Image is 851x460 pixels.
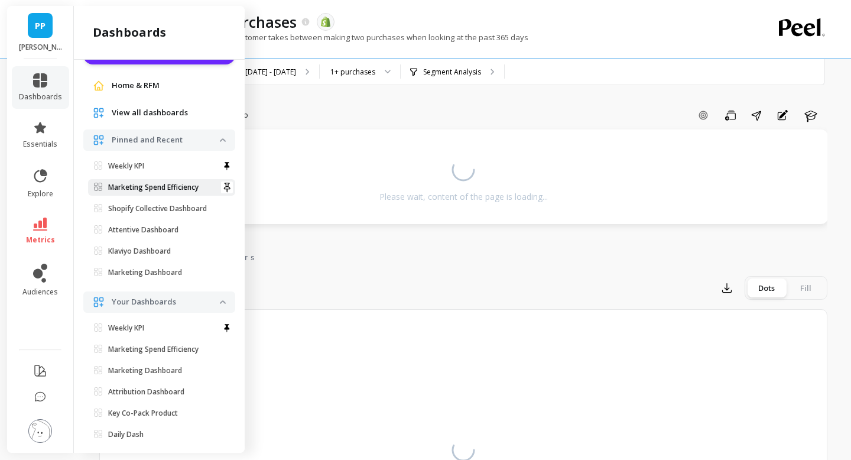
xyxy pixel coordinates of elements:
p: Marketing Dashboard [108,268,182,277]
span: audiences [22,287,58,297]
p: Your Dashboards [112,296,220,308]
p: Weekly KPI [108,323,144,333]
p: Daily Dash [108,430,144,439]
img: profile picture [28,419,52,443]
span: dashboards [19,92,62,102]
span: metrics [26,235,55,245]
p: Marketing Dashboard [108,366,182,375]
img: down caret icon [220,300,226,304]
a: View all dashboards [112,107,226,119]
img: navigation item icon [93,80,105,92]
p: Weekly KPI [108,161,144,171]
img: api.shopify.svg [320,17,331,27]
p: Pinned and Recent [112,134,220,146]
nav: Tabs [99,242,827,269]
h2: dashboards [93,24,166,41]
p: Attentive Dashboard [108,225,178,235]
p: Porter Road - porterroad.myshopify.com [19,43,62,52]
img: navigation item icon [93,296,105,308]
span: explore [28,189,53,199]
p: Klaviyo Dashboard [108,247,171,256]
span: View all dashboards [112,107,188,119]
span: PP [35,19,46,33]
div: Dots [747,278,786,297]
p: The average number of days a customer takes between making two purchases when looking at the past... [99,32,528,43]
img: navigation item icon [93,107,105,119]
div: 1+ purchases [330,66,375,77]
span: essentials [23,140,57,149]
p: Marketing Spend Efficiency [108,183,199,192]
span: Home & RFM [112,80,160,92]
div: Fill [786,278,825,297]
p: Marketing Spend Efficiency [108,345,199,354]
img: down caret icon [220,138,226,142]
p: Attribution Dashboard [108,387,184,397]
p: Shopify Collective Dashboard [108,204,207,213]
div: Please wait, content of the page is loading... [379,191,548,203]
p: Segment Analysis [423,67,481,77]
img: navigation item icon [93,134,105,146]
p: Key Co-Pack Product [108,409,178,418]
